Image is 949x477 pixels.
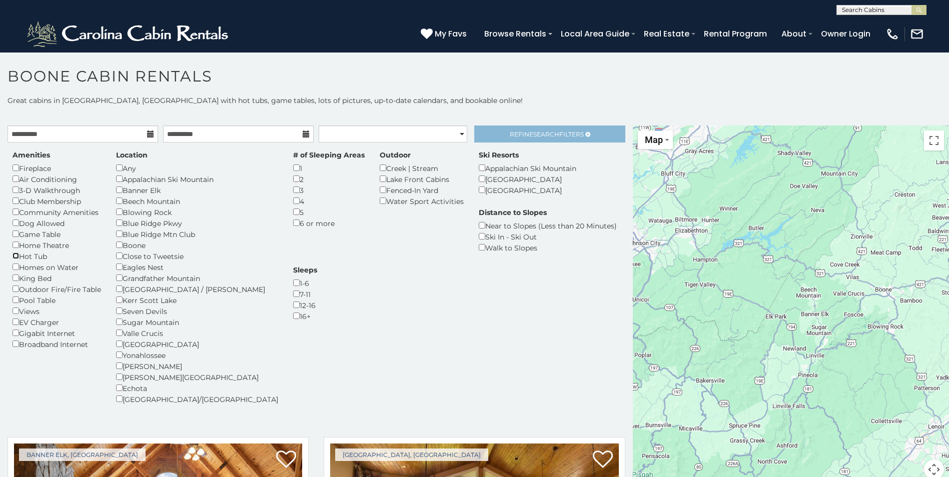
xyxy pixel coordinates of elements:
div: [PERSON_NAME][GEOGRAPHIC_DATA] [116,371,278,382]
div: Dog Allowed [13,217,101,228]
div: 2 [293,173,365,184]
a: Real Estate [639,25,694,42]
div: 1 [293,162,365,173]
div: Lake Front Cabins [380,173,464,184]
div: EV Charger [13,316,101,327]
button: Toggle fullscreen view [924,130,944,150]
div: Pool Table [13,294,101,305]
div: Grandfather Mountain [116,272,278,283]
a: [GEOGRAPHIC_DATA], [GEOGRAPHIC_DATA] [335,448,488,461]
div: Appalachian Ski Mountain [479,162,576,173]
label: Distance to Slopes [479,207,547,217]
div: Air Conditioning [13,173,101,184]
div: Fenced-In Yard [380,184,464,195]
div: Gigabit Internet [13,327,101,338]
a: Add to favorites [593,449,613,470]
div: Hot Tub [13,250,101,261]
div: Yonahlossee [116,349,278,360]
div: Boone [116,239,278,250]
a: RefineSearchFilters [474,125,625,142]
div: Kerr Scott Lake [116,294,278,305]
a: Add to favorites [276,449,296,470]
span: My Favs [435,27,467,40]
div: [GEOGRAPHIC_DATA] [116,338,278,349]
div: Seven Devils [116,305,278,316]
div: [GEOGRAPHIC_DATA] / [PERSON_NAME] [116,283,278,294]
div: 1-6 [293,277,317,288]
div: [GEOGRAPHIC_DATA] [479,173,576,184]
div: Walk to Slopes [479,242,617,253]
div: Close to Tweetsie [116,250,278,261]
a: Banner Elk, [GEOGRAPHIC_DATA] [19,448,146,461]
div: 5 [293,206,365,217]
div: Home Theatre [13,239,101,250]
img: phone-regular-white.png [885,27,899,41]
div: Game Table [13,228,101,239]
div: [GEOGRAPHIC_DATA] [479,184,576,195]
div: Broadband Internet [13,338,101,349]
span: Refine Filters [510,130,584,138]
button: Change map style [638,130,673,149]
img: White-1-2.png [25,19,233,49]
a: Browse Rentals [479,25,551,42]
label: Location [116,150,148,160]
div: Homes on Water [13,261,101,272]
div: Blue Ridge Pkwy [116,217,278,228]
img: mail-regular-white.png [910,27,924,41]
div: Appalachian Ski Mountain [116,173,278,184]
label: Sleeps [293,265,317,275]
a: Local Area Guide [556,25,634,42]
div: 3 [293,184,365,195]
div: Eagles Nest [116,261,278,272]
div: Creek | Stream [380,162,464,173]
div: Echota [116,382,278,393]
div: 4 [293,195,365,206]
a: Owner Login [816,25,875,42]
div: Beech Mountain [116,195,278,206]
div: Any [116,162,278,173]
div: Sugar Mountain [116,316,278,327]
div: King Bed [13,272,101,283]
label: Outdoor [380,150,411,160]
div: Valle Crucis [116,327,278,338]
div: 3-D Walkthrough [13,184,101,195]
div: [PERSON_NAME] [116,360,278,371]
label: # of Sleeping Areas [293,150,365,160]
div: [GEOGRAPHIC_DATA]/[GEOGRAPHIC_DATA] [116,393,278,404]
div: 12-16 [293,299,317,310]
label: Amenities [13,150,50,160]
div: Blowing Rock [116,206,278,217]
div: Banner Elk [116,184,278,195]
span: Search [533,130,559,138]
a: About [776,25,811,42]
a: Rental Program [699,25,772,42]
div: Water Sport Activities [380,195,464,206]
div: 7-11 [293,288,317,299]
div: Blue Ridge Mtn Club [116,228,278,239]
div: Fireplace [13,162,101,173]
div: Ski In - Ski Out [479,231,617,242]
a: My Favs [421,27,469,40]
div: 16+ [293,310,317,321]
div: Community Amenities [13,206,101,217]
div: Near to Slopes (Less than 20 Minutes) [479,220,617,231]
div: Views [13,305,101,316]
label: Ski Resorts [479,150,519,160]
div: 6 or more [293,217,365,228]
div: Outdoor Fire/Fire Table [13,283,101,294]
div: Club Membership [13,195,101,206]
span: Map [645,134,663,145]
